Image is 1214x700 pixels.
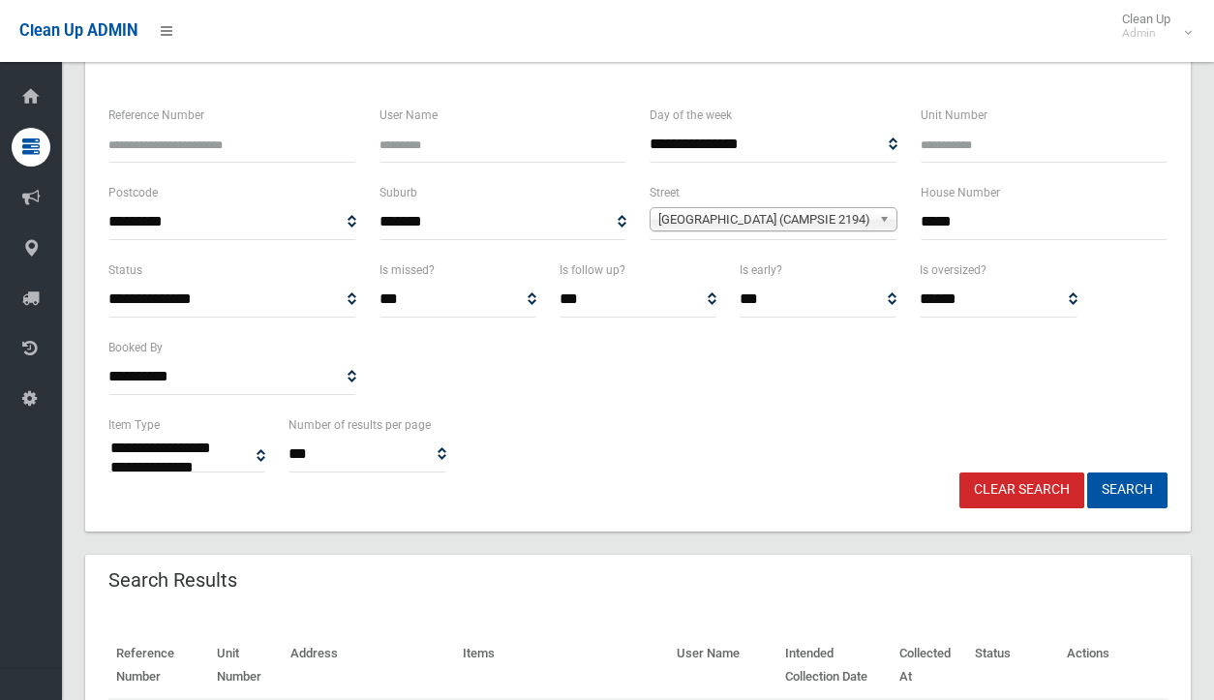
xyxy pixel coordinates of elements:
span: Clean Up [1112,12,1190,41]
header: Search Results [85,562,260,599]
label: Number of results per page [288,414,431,436]
th: Reference Number [108,632,209,699]
button: Search [1087,472,1168,508]
span: Clean Up ADMIN [19,21,137,40]
th: Actions [1059,632,1168,699]
th: User Name [669,632,777,699]
label: House Number [921,182,1000,203]
small: Admin [1122,26,1170,41]
th: Collected At [892,632,967,699]
label: Booked By [108,337,163,358]
span: [GEOGRAPHIC_DATA] (CAMPSIE 2194) [658,208,871,231]
label: Suburb [379,182,417,203]
label: Unit Number [921,105,987,126]
label: Item Type [108,414,160,436]
label: Postcode [108,182,158,203]
th: Unit Number [209,632,284,699]
label: Street [650,182,680,203]
label: Is early? [740,259,782,281]
label: Day of the week [650,105,732,126]
label: Is missed? [379,259,435,281]
a: Clear Search [959,472,1084,508]
th: Status [967,632,1059,699]
th: Address [283,632,454,699]
label: User Name [379,105,438,126]
label: Is oversized? [920,259,986,281]
label: Is follow up? [560,259,625,281]
label: Reference Number [108,105,204,126]
label: Status [108,259,142,281]
th: Items [455,632,669,699]
th: Intended Collection Date [777,632,892,699]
